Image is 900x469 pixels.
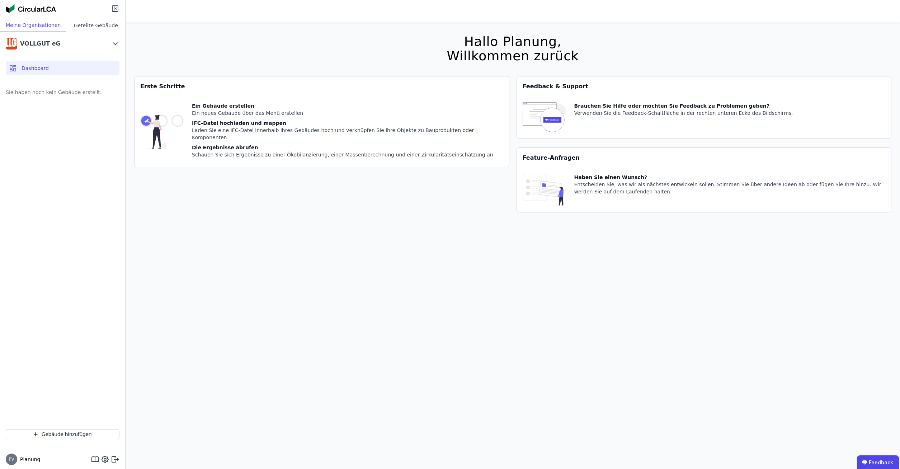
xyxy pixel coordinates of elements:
div: Geteilte Gebäude [66,19,125,32]
div: Hallo Planung, [447,34,579,49]
button: Gebäude hinzufügen [6,429,119,439]
div: Feedback & Support [517,76,891,97]
div: Ein neues Gebäude über das Menü erstellen [192,109,503,117]
div: Haben Sie einen Wunsch? [574,174,886,181]
img: feature_request_tile-UiXE1qGU.svg [523,174,566,206]
img: VOLLGUT eG [6,38,17,50]
span: Dashboard [22,65,49,72]
div: Brauchen Sie Hilfe oder möchten Sie Feedback zu Problemen geben? [574,102,793,109]
div: Die Ergebnisse abrufen [192,144,503,151]
div: Schauen Sie sich Ergebnisse zu einer Ökobilanzierung, einer Massenberechnung und einer Zirkularit... [192,151,503,158]
img: feedback-icon-HCTs5lye.svg [523,102,566,133]
div: IFC-Datei hochladen und mappen [192,119,503,127]
span: PV [9,457,14,461]
div: Feature-Anfragen [517,148,891,168]
div: Ein Gebäude erstellen [192,102,503,109]
div: Entscheiden Sie, was wir als nächstes entwickeln sollen. Stimmen Sie über andere Ideen ab oder fü... [574,181,886,195]
div: Laden Sie eine IFC-Datei innerhalb Ihres Gebäudes hoch und verknüpfen Sie ihre Objekte zu Bauprod... [192,127,503,141]
span: Planung [17,456,40,463]
div: Sie haben noch kein Gebäude erstellt. [6,87,119,97]
div: Erste Schritte [135,76,509,97]
div: Willkommen zurück [447,49,579,63]
img: getting_started_tile-DrF_GRSv.svg [140,102,183,161]
img: Concular [6,4,56,13]
div: VOLLGUT eG [20,39,61,48]
div: Verwenden Sie die Feedback-Schaltfläche in der rechten unteren Ecke des Bildschirms. [574,109,793,117]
